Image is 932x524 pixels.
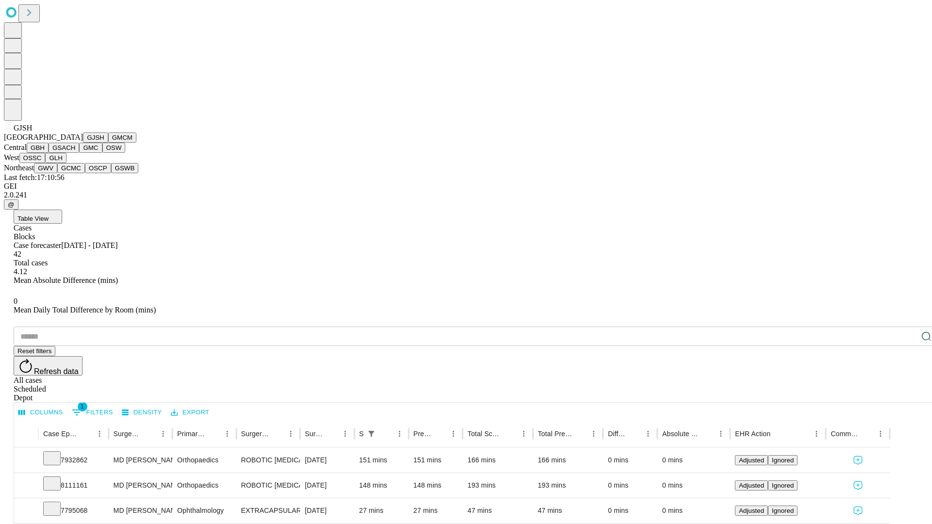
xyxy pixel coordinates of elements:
button: Expand [19,452,33,469]
span: Ignored [772,482,794,489]
button: GJSH [83,132,108,143]
div: MD [PERSON_NAME] [114,498,167,523]
button: Show filters [365,427,378,441]
button: Menu [93,427,106,441]
div: 166 mins [467,448,528,473]
button: Refresh data [14,356,83,376]
span: Mean Absolute Difference (mins) [14,276,118,284]
span: Northeast [4,164,34,172]
button: Reset filters [14,346,55,356]
span: Table View [17,215,49,222]
button: Menu [714,427,728,441]
span: 0 [14,297,17,305]
span: @ [8,201,15,208]
span: 4.12 [14,267,27,276]
div: 7795068 [43,498,104,523]
button: Adjusted [735,455,768,465]
button: Adjusted [735,480,768,491]
button: Table View [14,210,62,224]
span: Ignored [772,507,794,514]
button: Show filters [69,405,116,420]
div: Comments [831,430,859,438]
span: Case forecaster [14,241,61,249]
button: Sort [207,427,220,441]
button: Ignored [768,506,798,516]
div: EXTRACAPSULAR CATARACT REMOVAL WITH [MEDICAL_DATA] [241,498,295,523]
div: Surgery Name [241,430,269,438]
span: West [4,153,19,162]
div: 151 mins [359,448,404,473]
div: Surgery Date [305,430,324,438]
div: 47 mins [467,498,528,523]
span: Refresh data [34,367,79,376]
button: Menu [874,427,887,441]
button: Menu [156,427,170,441]
button: Ignored [768,455,798,465]
div: Case Epic Id [43,430,78,438]
button: Menu [810,427,823,441]
div: MD [PERSON_NAME] [PERSON_NAME] Md [114,473,167,498]
div: Surgeon Name [114,430,142,438]
div: 166 mins [538,448,599,473]
div: Absolute Difference [662,430,699,438]
span: Adjusted [739,457,764,464]
button: Sort [270,427,284,441]
div: Total Predicted Duration [538,430,573,438]
span: Adjusted [739,507,764,514]
div: 0 mins [608,448,652,473]
span: Adjusted [739,482,764,489]
button: Menu [220,427,234,441]
button: Export [168,405,212,420]
div: 0 mins [662,498,725,523]
button: GWV [34,163,57,173]
div: 8111161 [43,473,104,498]
button: Menu [393,427,406,441]
button: GMCM [108,132,136,143]
button: Sort [860,427,874,441]
div: Primary Service [177,430,205,438]
div: 151 mins [414,448,458,473]
div: 27 mins [414,498,458,523]
div: Total Scheduled Duration [467,430,502,438]
button: @ [4,199,18,210]
div: [DATE] [305,498,349,523]
span: Reset filters [17,347,51,355]
button: Menu [338,427,352,441]
button: Expand [19,477,33,494]
span: Total cases [14,259,48,267]
button: GCMC [57,163,85,173]
button: Sort [700,427,714,441]
button: Menu [641,427,655,441]
button: Sort [628,427,641,441]
button: Sort [143,427,156,441]
div: EHR Action [735,430,770,438]
div: ROBOTIC [MEDICAL_DATA] KNEE TOTAL [241,473,295,498]
button: Sort [503,427,517,441]
button: Sort [79,427,93,441]
div: Difference [608,430,627,438]
span: [DATE] - [DATE] [61,241,117,249]
div: 47 mins [538,498,599,523]
button: Menu [587,427,600,441]
div: MD [PERSON_NAME] [PERSON_NAME] Md [114,448,167,473]
div: 193 mins [467,473,528,498]
div: [DATE] [305,448,349,473]
button: OSCP [85,163,111,173]
div: Predicted In Room Duration [414,430,433,438]
button: Menu [284,427,298,441]
div: Orthopaedics [177,448,231,473]
div: GEI [4,182,928,191]
button: Sort [771,427,785,441]
div: ROBOTIC [MEDICAL_DATA] KNEE TOTAL [241,448,295,473]
span: Central [4,143,27,151]
button: Expand [19,503,33,520]
button: Sort [325,427,338,441]
span: 42 [14,250,21,258]
span: 1 [78,402,87,411]
button: Adjusted [735,506,768,516]
button: Sort [573,427,587,441]
button: Sort [433,427,447,441]
button: Sort [379,427,393,441]
div: 148 mins [414,473,458,498]
button: Menu [517,427,531,441]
